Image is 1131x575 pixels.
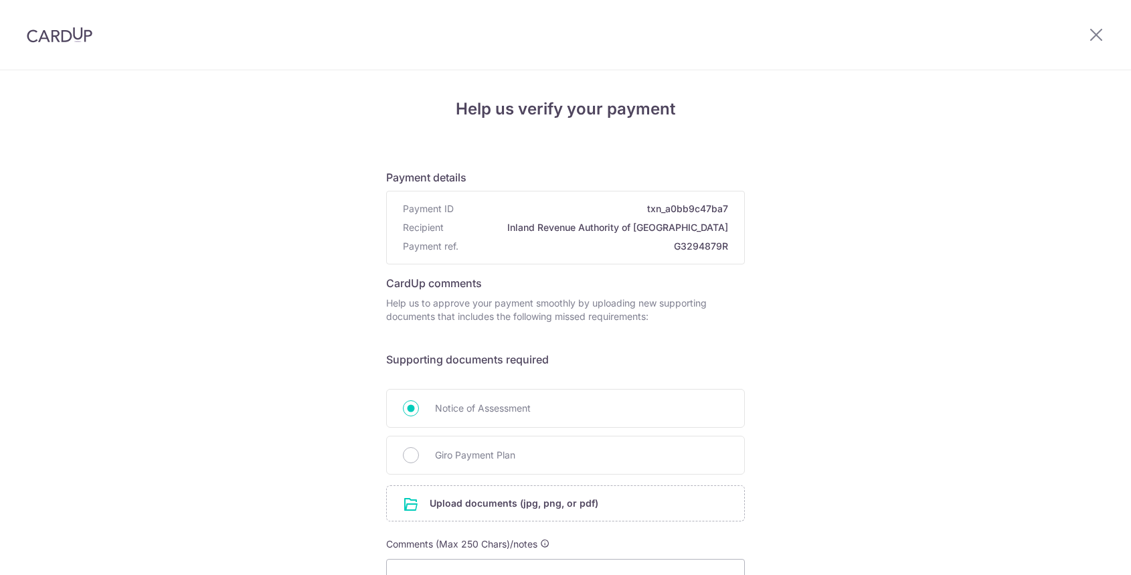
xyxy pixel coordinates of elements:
h6: CardUp comments [386,275,745,291]
p: Help us to approve your payment smoothly by uploading new supporting documents that includes the ... [386,297,745,323]
h6: Payment details [386,169,745,185]
span: txn_a0bb9c47ba7 [459,202,728,216]
span: Payment ID [403,202,454,216]
span: Recipient [403,221,444,234]
span: Giro Payment Plan [435,447,728,463]
h6: Supporting documents required [386,351,745,367]
span: G3294879R [464,240,728,253]
span: Notice of Assessment [435,400,728,416]
span: Inland Revenue Authority of [GEOGRAPHIC_DATA] [449,221,728,234]
h4: Help us verify your payment [386,97,745,121]
img: CardUp [27,27,92,43]
div: Upload documents (jpg, png, or pdf) [386,485,745,521]
span: Payment ref. [403,240,458,253]
span: Comments (Max 250 Chars)/notes [386,538,537,550]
